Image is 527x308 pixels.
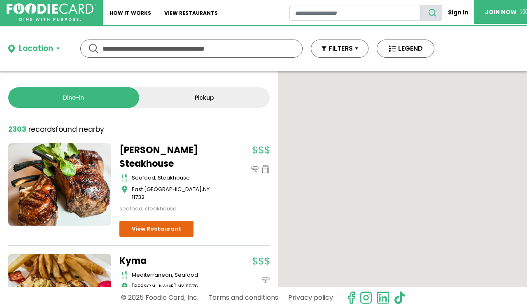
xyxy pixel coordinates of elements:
strong: 2303 [8,124,26,134]
div: , [132,185,222,201]
a: [PERSON_NAME] Steakhouse [119,143,222,170]
span: 11576 [185,282,198,290]
div: mediterranean, seafood [132,271,222,279]
img: cutlery_icon.svg [121,174,128,182]
a: Kyma [119,254,222,268]
a: View Restaurant [119,221,194,237]
a: Privacy policy [288,290,333,305]
span: NY [177,282,184,290]
button: Location [8,43,60,55]
span: records [28,124,56,134]
a: Terms and conditions [208,290,278,305]
img: FoodieCard; Eat, Drink, Save, Donate [7,3,96,21]
img: pickup_icon.svg [261,165,270,173]
input: restaurant search [289,5,421,21]
div: seafood, steakhouse [132,174,222,182]
span: NY [203,185,210,193]
a: Sign In [442,5,474,20]
img: tiktok.svg [393,291,406,304]
a: Dine-in [8,87,139,108]
button: search [420,5,442,21]
div: found nearby [8,124,104,135]
img: map_icon.svg [121,282,128,291]
div: seafood, steakhouse [119,205,222,213]
span: East [GEOGRAPHIC_DATA] [132,185,202,193]
span: [PERSON_NAME] [132,282,176,290]
a: Pickup [139,87,270,108]
div: Location [19,43,53,55]
svg: check us out on facebook [345,291,358,304]
img: dinein_icon.svg [251,165,259,173]
p: © 2025 Foodie Card, Inc. [121,290,198,305]
button: FILTERS [311,40,368,58]
span: 11732 [132,193,145,201]
div: , [132,282,222,291]
img: linkedin.svg [376,291,389,304]
button: LEGEND [377,40,434,58]
img: map_icon.svg [121,185,128,194]
img: dinein_icon.svg [261,276,270,284]
img: cutlery_icon.svg [121,271,128,279]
